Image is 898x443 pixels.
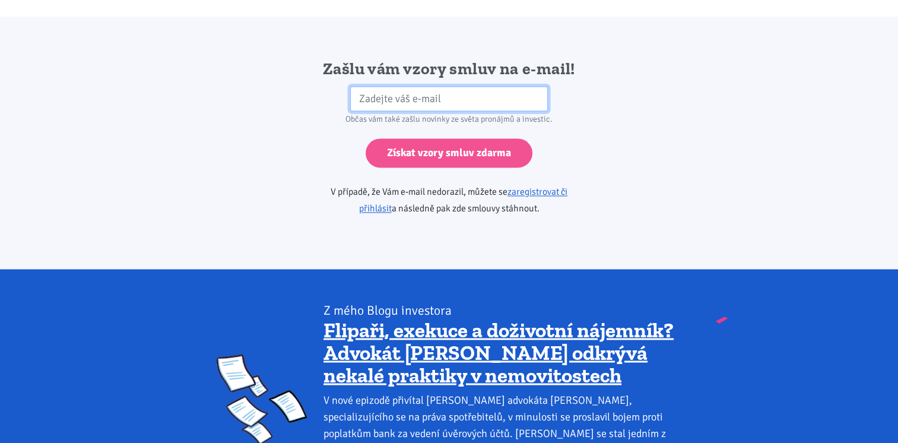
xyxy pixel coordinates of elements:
[297,183,601,217] p: V případě, že Vám e-mail nedorazil, můžete se a následně pak zde smlouvy stáhnout.
[297,111,601,128] div: Občas vám také zašlu novinky ze světa pronájmů a investic.
[366,138,532,167] input: Získat vzory smluv zdarma
[323,302,681,318] div: Z mého Blogu investora
[323,317,674,387] a: Flipaři, exekuce a doživotní nájemník? Advokát [PERSON_NAME] odkrývá nekalé praktiky v nemovitostech
[350,86,548,112] input: Zadejte váš e-mail
[297,58,601,80] h2: Zašlu vám vzory smluv na e-mail!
